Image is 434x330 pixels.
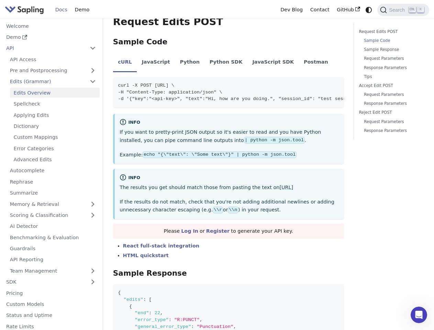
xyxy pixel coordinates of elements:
h3: Sample Code [113,37,344,47]
span: , [200,317,202,322]
a: Dev Blog [277,4,306,15]
span: curl -X POST [URL] \ [118,83,174,88]
a: Request Parameters [364,91,419,98]
h2: Request Edits POST [113,16,344,28]
span: "end" [135,310,149,316]
a: Custom Models [2,299,100,309]
a: Accept Edit POST [359,82,422,89]
p: The results you get should match those from pasting the text on [120,184,339,192]
a: Applying Edits [10,110,100,120]
span: -d '{"key":"<api-key>", "text":"Hi, how are you doing.", "session_id": "test session"}' [118,96,363,101]
span: : [169,317,171,322]
a: Custom Mappings [10,132,100,142]
span: "error_type" [135,317,168,322]
code: \\r [213,207,223,213]
a: Response Parameters [364,128,419,134]
img: Sapling.ai [5,5,44,15]
p: If the results do not match, check that you're not adding additional newlines or adding unnecessa... [120,198,339,214]
span: "general_error_type" [135,324,191,329]
a: GitHub [333,4,364,15]
span: 22 [155,310,160,316]
a: Edits (Grammar) [6,77,100,87]
a: HTML quickstart [123,253,169,258]
a: Autocomplete [6,166,100,176]
span: { [129,304,132,309]
a: Sapling.ai [5,5,46,15]
div: info [120,174,339,182]
button: Collapse sidebar category 'API' [86,43,100,53]
span: : [143,297,146,302]
a: Edits Overview [10,88,100,98]
a: AI Detector [6,221,100,231]
a: Summarize [6,188,100,198]
a: API Reporting [6,255,100,265]
button: Search (Ctrl+K) [377,4,429,16]
p: If you want to pretty-print JSON output so it's easier to read and you have Python installed, you... [120,128,339,145]
div: Please or to generate your API key. [113,224,344,239]
code: \\n [228,207,238,213]
a: Benchmarking & Evaluation [6,232,100,242]
a: Rephrase [6,177,100,187]
h3: Sample Response [113,269,344,278]
span: -H "Content-Type: application/json" \ [118,90,222,95]
span: "Punctuation" [197,324,234,329]
a: Response Parameters [364,100,419,107]
a: Pricing [2,288,100,298]
li: Python [175,53,204,72]
p: Example: [120,151,339,159]
li: cURL [113,53,137,72]
li: JavaScript SDK [247,53,299,72]
a: Tips [364,74,419,80]
a: Request Edits POST [359,29,422,35]
kbd: K [417,7,424,13]
span: { [118,290,121,295]
a: Advanced Edits [10,155,100,165]
a: Sample Response [364,46,419,53]
span: [ [149,297,152,302]
a: Docs [52,4,71,15]
a: Reject Edit POST [359,109,422,116]
a: React full-stack integration [123,243,199,249]
a: Log In [181,228,198,234]
button: Switch between dark and light mode (currently system mode) [364,5,374,15]
span: "R:PUNCT" [174,317,200,322]
span: : [191,324,194,329]
a: Team Management [6,266,100,276]
a: Register [206,228,230,234]
a: Contact [307,4,333,15]
div: info [120,119,339,127]
a: Dictionary [10,121,100,131]
code: echo "{\"text\": \"Some text\"}" | python -m json.tool [143,151,296,158]
code: | python -m json.tool [244,137,305,144]
a: Sample Code [364,37,419,44]
li: JavaScript [137,53,175,72]
a: Scoring & Classification [6,210,100,220]
a: Error Categories [10,143,100,153]
span: , [160,310,163,316]
a: API Access [6,54,100,64]
a: [URL] [279,185,293,190]
a: Demo [2,32,100,42]
a: Request Parameters [364,119,419,125]
a: SDK [2,277,86,287]
span: , [233,324,236,329]
span: "edits" [124,297,143,302]
a: Request Parameters [364,55,419,62]
a: Welcome [2,21,100,31]
span: : [149,310,152,316]
a: API [2,43,86,53]
button: Expand sidebar category 'SDK' [86,277,100,287]
a: Guardrails [6,244,100,254]
li: Postman [299,53,333,72]
a: Status and Uptime [2,310,100,320]
a: Memory & Retrieval [6,199,100,209]
a: Spellcheck [10,99,100,109]
span: Search [387,7,409,13]
iframe: Intercom live chat [411,307,427,323]
a: Pre and Postprocessing [6,66,100,76]
li: Python SDK [204,53,247,72]
a: Demo [71,4,93,15]
a: Response Parameters [364,65,419,71]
